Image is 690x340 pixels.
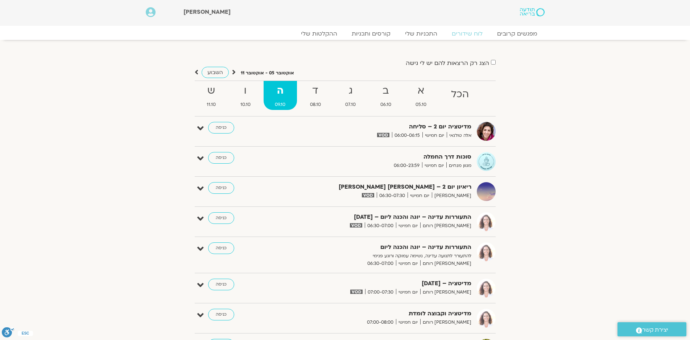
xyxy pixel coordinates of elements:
span: 08.10 [298,101,332,108]
img: vodicon [350,290,362,294]
span: 06.10 [369,101,403,108]
span: 07:00-08:00 [364,319,396,326]
span: 06:00-23:59 [391,162,422,169]
a: יצירת קשר [617,322,686,336]
strong: מדיטציה – [DATE] [294,279,471,288]
strong: ב [369,83,403,99]
span: [PERSON_NAME] רוחם [420,288,471,296]
strong: התעוררות עדינה – יוגה והכנה ליום [294,242,471,252]
span: [PERSON_NAME] [432,192,471,200]
span: [PERSON_NAME] רוחם [420,260,471,267]
strong: ה [264,83,297,99]
span: מגוון מנחים [446,162,471,169]
strong: ג [334,83,368,99]
span: [PERSON_NAME] [183,8,231,16]
a: כניסה [208,122,234,134]
strong: מדיטציה יום 2 – סליחה [294,122,471,132]
span: יום חמישי [408,192,432,200]
a: כניסה [208,212,234,224]
a: מפגשים קרובים [490,30,545,37]
p: אוקטובר 05 - אוקטובר 11 [241,69,294,77]
span: 06:30-07:30 [377,192,408,200]
strong: ו [229,83,262,99]
p: להתעורר לתנועה עדינה, נשימה עמוקה ורוגע פנימי [294,252,471,260]
strong: מדיטציה וקבוצה לומדת [294,309,471,319]
strong: א [404,83,438,99]
span: יום חמישי [396,260,420,267]
img: vodicon [377,133,389,137]
strong: ד [298,83,332,99]
span: 10.10 [229,101,262,108]
span: 07:00-07:30 [365,288,396,296]
a: כניסה [208,152,234,164]
a: ה09.10 [264,81,297,110]
span: אלה טולנאי [447,132,471,139]
img: vodicon [362,193,374,197]
span: יצירת קשר [642,325,668,335]
a: ש11.10 [195,81,228,110]
img: vodicon [350,223,362,228]
label: הצג רק הרצאות להם יש לי גישה [406,60,489,66]
span: יום חמישי [422,162,446,169]
span: השבוע [207,69,223,76]
a: ב06.10 [369,81,403,110]
span: 11.10 [195,101,228,108]
span: [PERSON_NAME] רוחם [420,319,471,326]
strong: התעוררות עדינה – יוגה והכנה ליום – [DATE] [294,212,471,222]
a: א05.10 [404,81,438,110]
span: 05.10 [404,101,438,108]
strong: סוכות דרך החמלה [294,152,471,162]
span: 06:30-07:00 [365,260,396,267]
span: 06:00-06:15 [392,132,422,139]
a: התכניות שלי [398,30,445,37]
a: לוח שידורים [445,30,490,37]
a: ג07.10 [334,81,368,110]
a: כניסה [208,309,234,320]
span: 06:30-07:00 [365,222,396,230]
a: קורסים ותכניות [344,30,398,37]
nav: Menu [146,30,545,37]
span: יום חמישי [422,132,447,139]
span: יום חמישי [396,222,420,230]
span: יום חמישי [396,288,420,296]
strong: הכל [439,86,480,103]
a: הכל [439,81,480,110]
a: ו10.10 [229,81,262,110]
a: השבוע [202,67,229,78]
a: כניסה [208,279,234,290]
span: 09.10 [264,101,297,108]
a: כניסה [208,182,234,194]
a: ההקלטות שלי [294,30,344,37]
a: כניסה [208,242,234,254]
span: יום חמישי [396,319,420,326]
a: ד08.10 [298,81,332,110]
strong: ריאיון יום 2 – [PERSON_NAME] [PERSON_NAME] [294,182,471,192]
strong: ש [195,83,228,99]
span: 07.10 [334,101,368,108]
span: [PERSON_NAME] רוחם [420,222,471,230]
